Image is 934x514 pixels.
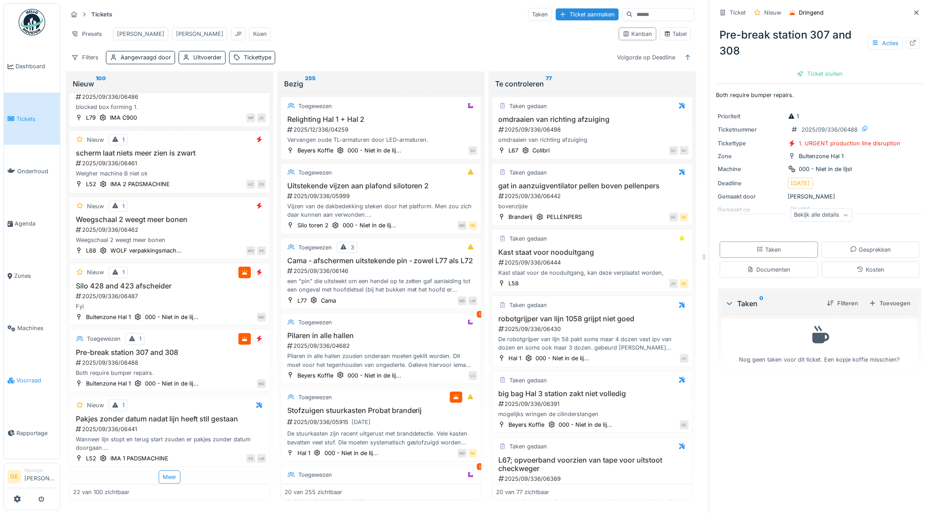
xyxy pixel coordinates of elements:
[614,51,680,64] div: Volgorde op Deadline
[285,352,477,369] div: Pilaren in alle hallen zouden onderaan moeten geklit worden. Dit moet voor het tegenhouden van on...
[510,234,547,243] div: Taken gedaan
[73,369,266,377] div: Both require bumper repairs.
[680,421,689,429] div: GE
[718,179,785,187] div: Deadline
[547,213,582,221] div: PELLENPERS
[87,136,104,144] div: Nieuw
[788,112,799,121] div: 1
[510,442,547,451] div: Taken gedaan
[343,221,396,230] div: 000 - Niet in de lij...
[257,313,266,322] div: MO
[86,313,131,321] div: Buitenzone Hal 1
[73,348,266,357] h3: Pre-break station 307 and 308
[536,354,590,362] div: 000 - Niet in de lij...
[509,421,545,429] div: Beyers Koffie
[244,53,271,62] div: Tickettype
[73,149,266,157] h3: scherm laat niets meer zien is zwart
[559,421,613,429] div: 000 - Niet in de lij...
[286,125,477,134] div: 2025/12/336/04259
[8,470,21,483] li: GE
[546,78,552,89] sup: 77
[469,146,477,155] div: SV
[122,136,125,144] div: 1
[533,146,550,155] div: Colibri
[285,331,477,340] h3: Pilaren in alle hallen
[802,125,858,134] div: 2025/09/336/06488
[556,8,619,20] div: Ticket aanmaken
[510,376,547,385] div: Taken gedaan
[257,113,266,122] div: JD
[86,180,96,188] div: L52
[96,78,106,89] sup: 100
[469,449,477,458] div: GE
[718,139,785,148] div: Tickettype
[73,302,266,311] div: Fyi
[73,488,129,496] div: 22 van 100 zichtbaar
[285,136,477,144] div: Vervangen oude TL-armaturen door LED-armaturen.
[75,226,266,234] div: 2025/09/336/06462
[298,318,332,327] div: Toegewezen
[246,246,255,255] div: WV
[297,449,310,457] div: Hal 1
[799,8,824,17] div: Dringend
[8,467,56,488] a: GE Manager[PERSON_NAME]
[73,282,266,290] h3: Silo 428 and 423 afscheider
[284,78,478,89] div: Bezig
[297,371,333,380] div: Beyers Koffie
[246,180,255,189] div: AZ
[305,78,316,89] sup: 255
[498,258,689,267] div: 2025/09/336/06444
[86,113,96,122] div: L79
[16,62,56,70] span: Dashboard
[509,354,522,362] div: Hal 1
[509,213,533,221] div: Branderij
[4,93,60,145] a: Tickets
[159,471,180,483] div: Meer
[246,113,255,122] div: MP
[324,449,378,457] div: 000 - Niet in de lij...
[257,454,266,463] div: LM
[122,401,125,409] div: 1
[4,407,60,459] a: Rapportage
[496,335,689,352] div: De robotgrijper van lijn 58 pakt soms maar 4 dozen vast ipv van dozen en soms ook maar 3 dozen..g...
[458,449,467,458] div: MD
[298,471,332,479] div: Toegewezen
[286,342,477,350] div: 2025/09/336/04682
[139,335,141,343] div: 1
[285,406,477,415] h3: Stofzuigen stuurkasten Probat branderij
[348,146,401,155] div: 000 - Niet in de lij...
[496,456,689,473] h3: L67; opvoerband voorzien van tape voor uitstoot checkweger
[496,78,689,89] div: Te controleren
[17,324,56,332] span: Machines
[718,112,785,121] div: Prioriteit
[75,292,266,300] div: 2025/09/336/06487
[510,102,547,110] div: Taken gedaan
[716,23,923,62] div: Pre-break station 307 and 308
[24,467,56,474] div: Manager
[760,298,764,309] sup: 0
[793,68,847,80] div: Ticket sluiten
[747,265,790,274] div: Documenten
[799,152,844,160] div: Buitenzone Hal 1
[458,221,467,230] div: MD
[496,115,689,124] h3: omdraaien van richting afzuiging
[718,192,785,201] div: Gemaakt door
[73,415,266,423] h3: Pakjes zonder datum nadat lijn heeft stil gestaan
[4,354,60,407] a: Voorraad
[498,325,689,333] div: 2025/09/336/06430
[469,221,477,230] div: GE
[509,146,519,155] div: L67
[75,93,266,101] div: 2025/09/336/06486
[727,323,912,364] div: Nog geen taken voor dit ticket. Een kopje koffie misschien?
[16,429,56,437] span: Rapportage
[496,315,689,323] h3: robotgrijper van lijn 1058 grijpt niet goed
[122,268,125,276] div: 1
[17,167,56,175] span: Onderhoud
[67,27,106,40] div: Presets
[286,267,477,275] div: 2025/09/336/06146
[87,335,121,343] div: Toegewezen
[14,272,56,280] span: Zones
[718,152,785,160] div: Zone
[75,358,266,367] div: 2025/09/336/06488
[87,202,104,210] div: Nieuw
